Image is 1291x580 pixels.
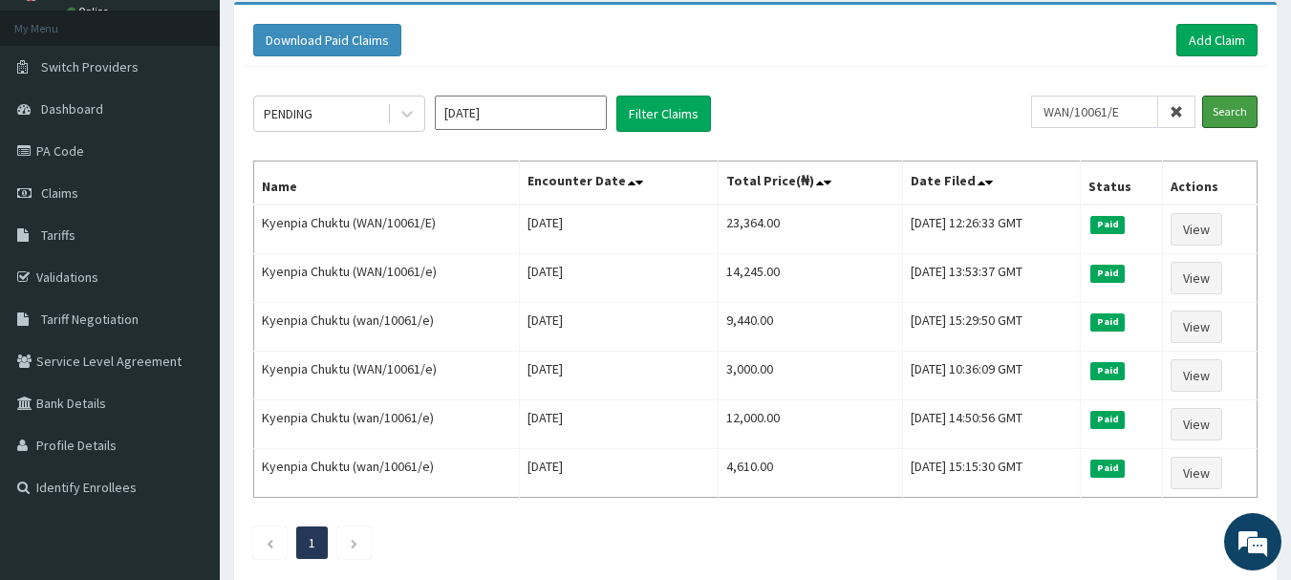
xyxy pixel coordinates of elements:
[1171,408,1222,440] a: View
[1171,213,1222,246] a: View
[254,303,520,352] td: Kyenpia Chuktu (wan/10061/e)
[41,226,75,244] span: Tariffs
[313,10,359,55] div: Minimize live chat window
[519,204,718,254] td: [DATE]
[253,24,401,56] button: Download Paid Claims
[1171,311,1222,343] a: View
[99,107,321,132] div: Chat with us now
[41,100,103,118] span: Dashboard
[1090,313,1125,331] span: Paid
[519,352,718,400] td: [DATE]
[1090,362,1125,379] span: Paid
[254,254,520,303] td: Kyenpia Chuktu (WAN/10061/e)
[719,449,903,498] td: 4,610.00
[519,161,718,205] th: Encounter Date
[41,311,139,328] span: Tariff Negotiation
[266,534,274,551] a: Previous page
[903,449,1081,498] td: [DATE] 15:15:30 GMT
[519,254,718,303] td: [DATE]
[1090,460,1125,477] span: Paid
[254,400,520,449] td: Kyenpia Chuktu (wan/10061/e)
[264,104,312,123] div: PENDING
[903,352,1081,400] td: [DATE] 10:36:09 GMT
[254,161,520,205] th: Name
[903,400,1081,449] td: [DATE] 14:50:56 GMT
[903,303,1081,352] td: [DATE] 15:29:50 GMT
[1090,265,1125,282] span: Paid
[254,352,520,400] td: Kyenpia Chuktu (WAN/10061/e)
[41,184,78,202] span: Claims
[1202,96,1258,128] input: Search
[1171,457,1222,489] a: View
[719,400,903,449] td: 12,000.00
[1031,96,1158,128] input: Search by HMO ID
[903,161,1081,205] th: Date Filed
[903,254,1081,303] td: [DATE] 13:53:37 GMT
[1163,161,1258,205] th: Actions
[719,254,903,303] td: 14,245.00
[1090,216,1125,233] span: Paid
[1081,161,1163,205] th: Status
[519,400,718,449] td: [DATE]
[519,449,718,498] td: [DATE]
[35,96,77,143] img: d_794563401_company_1708531726252_794563401
[719,204,903,254] td: 23,364.00
[1171,262,1222,294] a: View
[903,204,1081,254] td: [DATE] 12:26:33 GMT
[309,534,315,551] a: Page 1 is your current page
[1171,359,1222,392] a: View
[254,204,520,254] td: Kyenpia Chuktu (WAN/10061/E)
[111,170,264,363] span: We're online!
[719,161,903,205] th: Total Price(₦)
[719,303,903,352] td: 9,440.00
[350,534,358,551] a: Next page
[254,449,520,498] td: Kyenpia Chuktu (wan/10061/e)
[41,58,139,75] span: Switch Providers
[719,352,903,400] td: 3,000.00
[1176,24,1258,56] a: Add Claim
[10,381,364,448] textarea: Type your message and hit 'Enter'
[519,303,718,352] td: [DATE]
[67,5,113,18] a: Online
[435,96,607,130] input: Select Month and Year
[616,96,711,132] button: Filter Claims
[1090,411,1125,428] span: Paid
